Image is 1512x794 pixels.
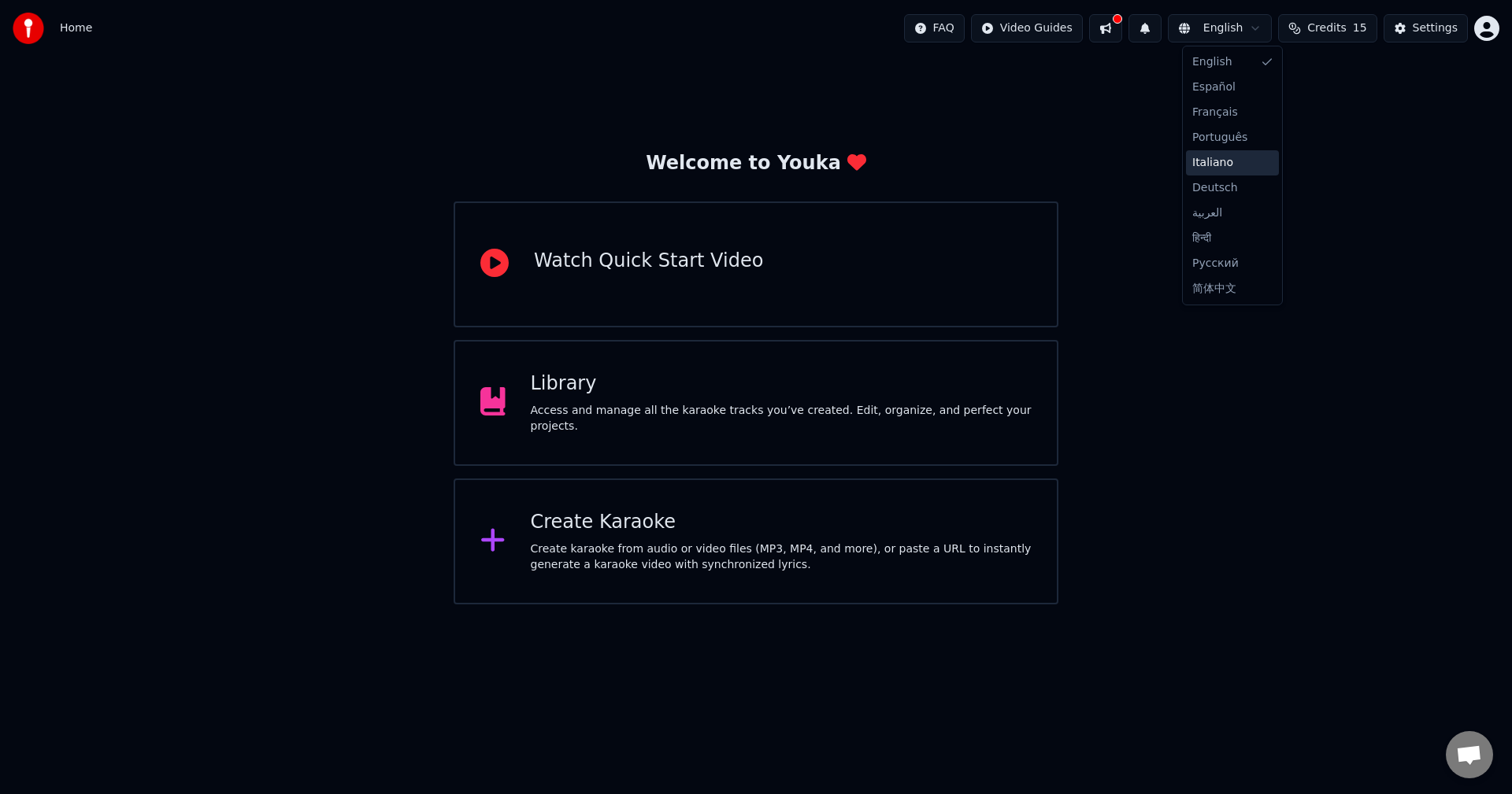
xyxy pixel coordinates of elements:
span: Русский [1192,256,1239,271]
span: Italiano [1192,155,1233,171]
span: Deutsch [1192,180,1238,196]
span: Español [1192,79,1236,95]
span: Português [1192,130,1247,146]
span: 简体中文 [1192,281,1236,297]
span: Français [1192,105,1238,120]
span: العربية [1192,205,1222,221]
span: हिन्दी [1192,231,1211,246]
span: English [1192,54,1232,70]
